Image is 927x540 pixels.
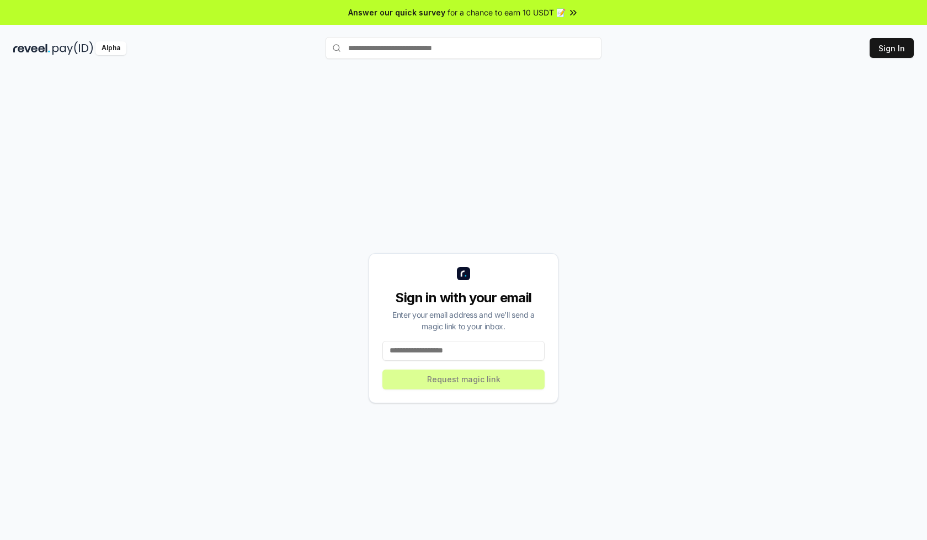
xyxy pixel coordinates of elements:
[52,41,93,55] img: pay_id
[382,309,545,332] div: Enter your email address and we’ll send a magic link to your inbox.
[457,267,470,280] img: logo_small
[13,41,50,55] img: reveel_dark
[348,7,445,18] span: Answer our quick survey
[95,41,126,55] div: Alpha
[382,289,545,307] div: Sign in with your email
[870,38,914,58] button: Sign In
[447,7,566,18] span: for a chance to earn 10 USDT 📝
